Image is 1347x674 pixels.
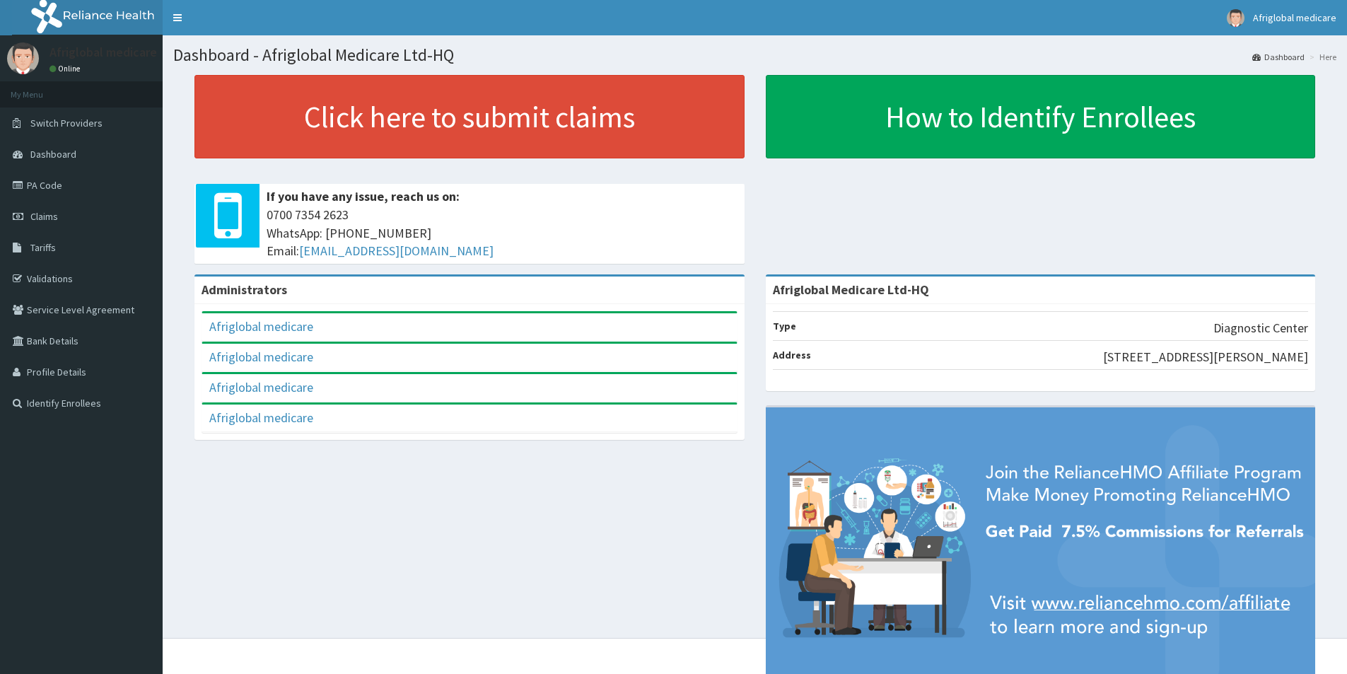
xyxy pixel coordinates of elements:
b: Type [773,320,796,332]
a: Afriglobal medicare [209,318,313,335]
strong: Afriglobal Medicare Ltd-HQ [773,281,929,298]
h1: Dashboard - Afriglobal Medicare Ltd-HQ [173,46,1336,64]
a: Click here to submit claims [194,75,745,158]
span: Afriglobal medicare [1253,11,1336,24]
p: Diagnostic Center [1213,319,1308,337]
b: Address [773,349,811,361]
a: [EMAIL_ADDRESS][DOMAIN_NAME] [299,243,494,259]
b: Administrators [202,281,287,298]
a: Dashboard [1252,51,1305,63]
a: Afriglobal medicare [209,409,313,426]
p: [STREET_ADDRESS][PERSON_NAME] [1103,348,1308,366]
span: Dashboard [30,148,76,161]
li: Here [1306,51,1336,63]
b: If you have any issue, reach us on: [267,188,460,204]
span: Switch Providers [30,117,103,129]
img: User Image [7,42,39,74]
span: 0700 7354 2623 WhatsApp: [PHONE_NUMBER] Email: [267,206,737,260]
a: How to Identify Enrollees [766,75,1316,158]
img: User Image [1227,9,1244,27]
a: Online [49,64,83,74]
span: Tariffs [30,241,56,254]
p: Afriglobal medicare [49,46,157,59]
span: Claims [30,210,58,223]
a: Afriglobal medicare [209,379,313,395]
a: Afriglobal medicare [209,349,313,365]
